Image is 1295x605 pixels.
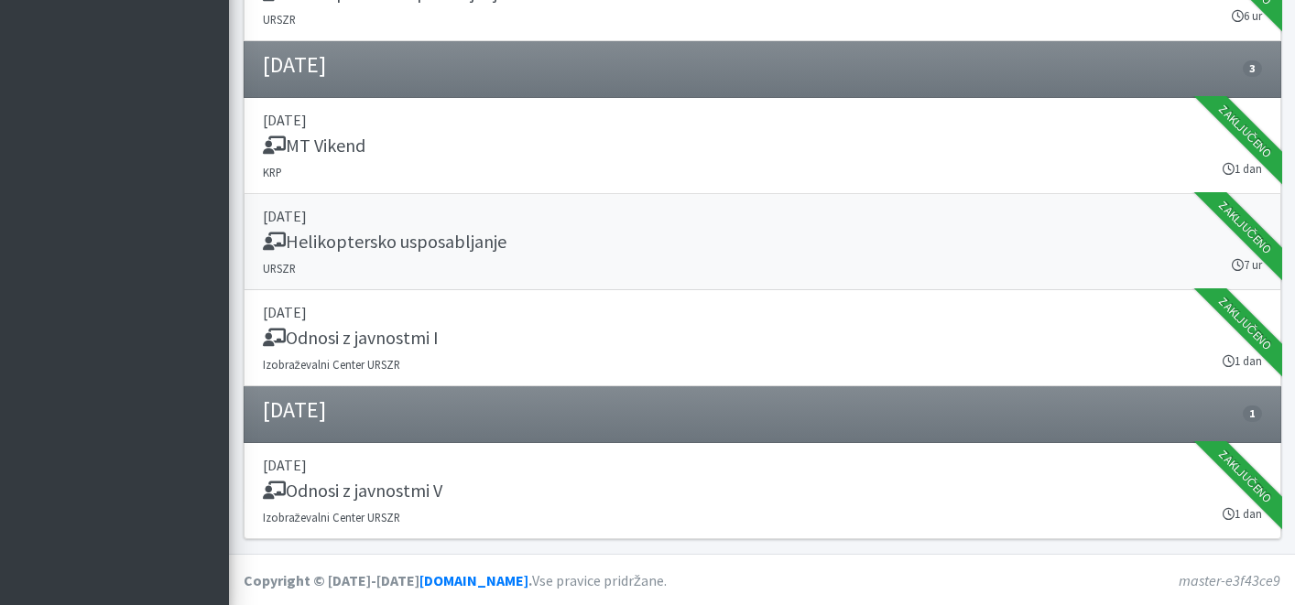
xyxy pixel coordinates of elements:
h5: Odnosi z javnostmi V [263,480,442,502]
a: [DATE] Odnosi z javnostmi I Izobraževalni Center URSZR 1 dan Zaključeno [244,290,1281,386]
span: 3 [1243,60,1261,77]
strong: Copyright © [DATE]-[DATE] . [244,571,532,589]
a: [DOMAIN_NAME] [419,571,528,589]
small: URSZR [263,261,296,275]
p: [DATE] [263,109,1262,131]
small: Izobraževalni Center URSZR [263,357,400,372]
h4: [DATE] [263,397,326,424]
a: [DATE] MT Vikend KRP 1 dan Zaključeno [244,98,1281,194]
h5: Odnosi z javnostmi I [263,327,439,349]
p: [DATE] [263,301,1262,323]
a: [DATE] Helikoptersko usposabljanje URSZR 7 ur Zaključeno [244,194,1281,290]
a: [DATE] Odnosi z javnostmi V Izobraževalni Center URSZR 1 dan Zaključeno [244,443,1281,539]
h5: Helikoptersko usposabljanje [263,231,506,253]
small: Izobraževalni Center URSZR [263,510,400,524]
p: [DATE] [263,454,1262,476]
span: 1 [1243,405,1261,422]
h5: MT Vikend [263,135,365,157]
h4: [DATE] [263,52,326,79]
p: [DATE] [263,205,1262,227]
em: master-e3f43ce9 [1179,571,1280,589]
small: URSZR [263,12,296,27]
small: KRP [263,165,282,179]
